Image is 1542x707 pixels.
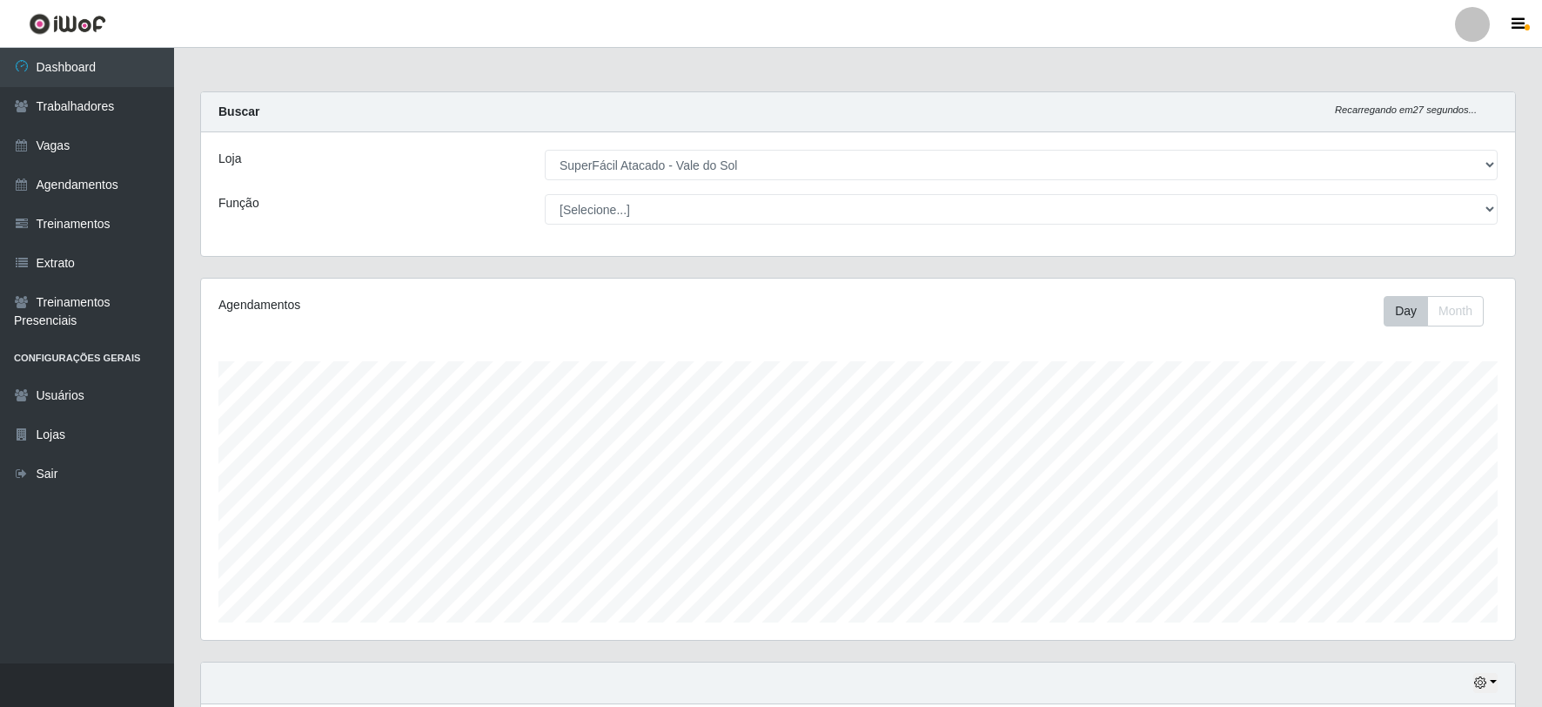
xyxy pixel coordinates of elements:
img: CoreUI Logo [29,13,106,35]
label: Loja [218,150,241,168]
strong: Buscar [218,104,259,118]
button: Day [1384,296,1428,327]
i: Recarregando em 27 segundos... [1335,104,1477,115]
button: Month [1427,296,1484,327]
div: Toolbar with button groups [1384,296,1498,327]
label: Função [218,194,259,212]
div: Agendamentos [218,296,736,314]
div: First group [1384,296,1484,327]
